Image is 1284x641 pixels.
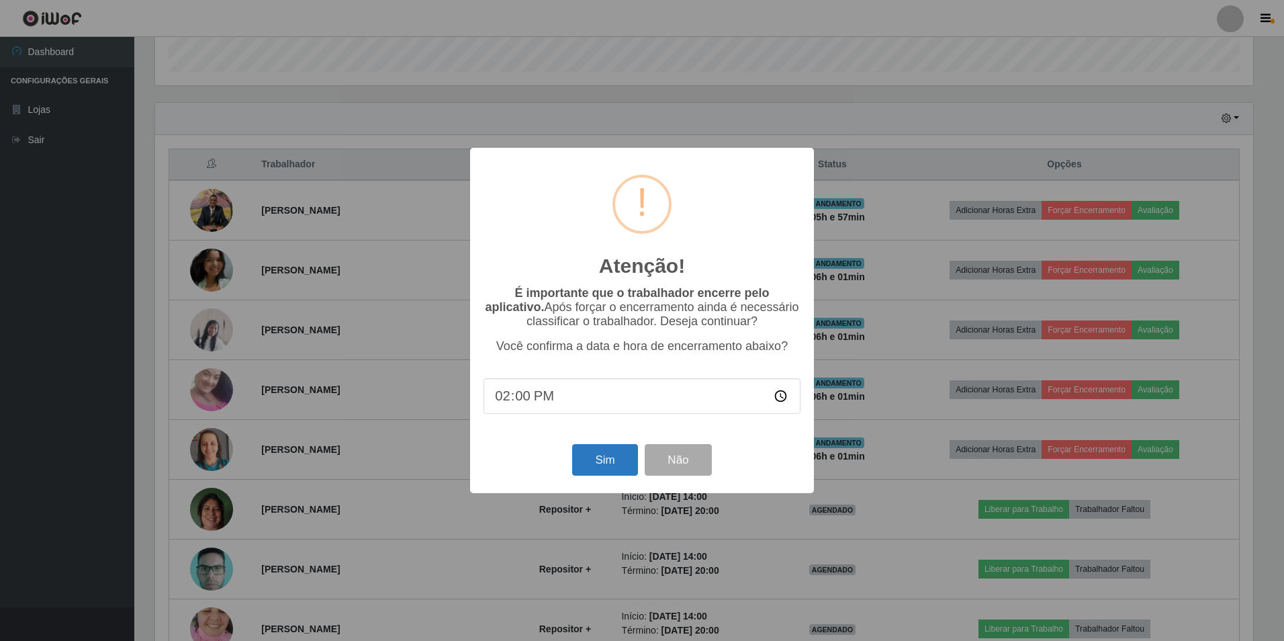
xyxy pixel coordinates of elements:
button: Sim [572,444,637,476]
p: Após forçar o encerramento ainda é necessário classificar o trabalhador. Deseja continuar? [484,286,800,329]
button: Não [645,444,711,476]
p: Você confirma a data e hora de encerramento abaixo? [484,339,800,353]
h2: Atenção! [599,254,685,278]
b: É importante que o trabalhador encerre pelo aplicativo. [485,286,769,314]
